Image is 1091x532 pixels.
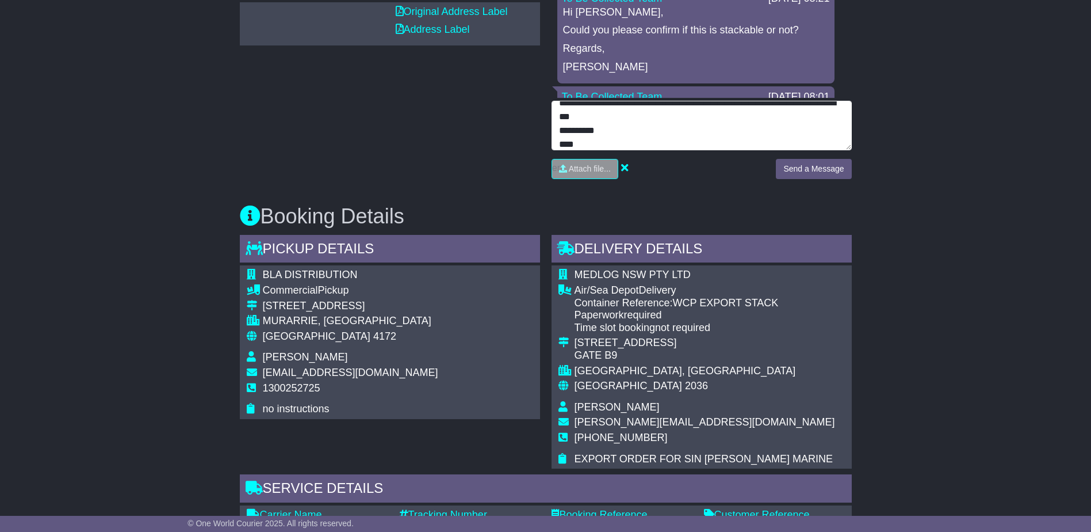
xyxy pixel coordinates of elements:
div: Pickup Details [240,235,540,266]
span: Commercial [263,284,318,296]
span: 4172 [373,330,396,342]
span: Air/Sea Depot [575,284,639,296]
span: 2036 [685,380,708,392]
div: Carrier Name [247,509,388,522]
div: GATE B9 [575,349,835,362]
div: Service Details [240,474,852,506]
span: MEDLOG NSW PTY LTD [575,269,691,280]
div: Booking Reference [552,509,692,522]
span: [PERSON_NAME][EMAIL_ADDRESS][DOMAIN_NAME] [575,416,835,428]
div: Tracking Number [399,509,540,522]
span: no instructions [263,403,330,415]
div: Paperwork [575,309,835,322]
div: Container Reference: [575,297,835,310]
span: WCP EXPORT STACK [673,297,779,309]
h3: Booking Details [240,205,852,228]
div: MURARRIE, [GEOGRAPHIC_DATA] [263,315,438,328]
div: [STREET_ADDRESS] [575,337,835,349]
div: [STREET_ADDRESS] [263,300,438,313]
span: required [624,309,662,321]
span: [EMAIL_ADDRESS][DOMAIN_NAME] [263,367,438,378]
div: Delivery Details [552,235,852,266]
span: [GEOGRAPHIC_DATA] [263,330,370,342]
div: Time slot booking [575,322,835,335]
p: Could you please confirm if this is stackable or not? [563,24,829,37]
p: Regards, [563,43,829,55]
a: Original Address Label [396,6,508,17]
button: Send a Message [776,159,851,179]
p: Hi [PERSON_NAME], [563,6,829,19]
span: © One World Courier 2025. All rights reserved. [187,519,354,528]
span: [PERSON_NAME] [263,351,348,363]
span: [PHONE_NUMBER] [575,432,668,443]
a: Address Label [396,24,470,35]
div: Pickup [263,284,438,297]
div: Delivery [575,284,835,297]
span: not required [655,322,710,333]
p: [PERSON_NAME] [563,61,829,74]
span: EXPORT ORDER FOR SIN [PERSON_NAME] MARINE [575,453,833,465]
a: To Be Collected Team [562,91,663,102]
span: 1300252725 [263,382,320,394]
div: [DATE] 08:01 [768,91,830,104]
span: BLA DISTRIBUTION [263,269,358,280]
div: Customer Reference [704,509,845,522]
span: [GEOGRAPHIC_DATA] [575,380,682,392]
span: [PERSON_NAME] [575,401,660,413]
div: [GEOGRAPHIC_DATA], [GEOGRAPHIC_DATA] [575,365,835,378]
